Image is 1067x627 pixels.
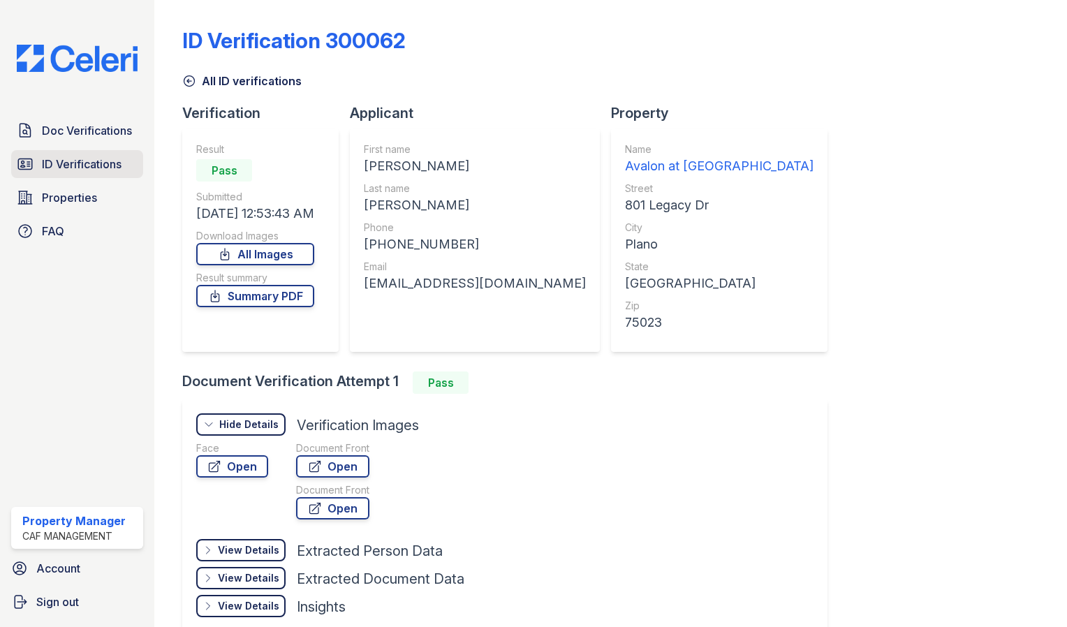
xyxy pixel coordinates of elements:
div: Result [196,142,314,156]
div: CAF Management [22,529,126,543]
div: State [625,260,814,274]
div: Avalon at [GEOGRAPHIC_DATA] [625,156,814,176]
div: Property [611,103,839,123]
a: Sign out [6,588,149,616]
div: Face [196,441,268,455]
a: ID Verifications [11,150,143,178]
img: CE_Logo_Blue-a8612792a0a2168367f1c8372b55b34899dd931a85d93a1a3d3e32e68fde9ad4.png [6,45,149,72]
div: Extracted Person Data [297,541,443,561]
span: Doc Verifications [42,122,132,139]
span: ID Verifications [42,156,122,172]
div: Document Front [296,483,369,497]
div: Hide Details [219,418,279,431]
div: Phone [364,221,586,235]
div: [PERSON_NAME] [364,196,586,215]
a: Properties [11,184,143,212]
div: [PHONE_NUMBER] [364,235,586,254]
a: FAQ [11,217,143,245]
div: Insights [297,597,346,617]
div: Street [625,182,814,196]
a: Doc Verifications [11,117,143,145]
div: Pass [413,371,469,394]
div: Download Images [196,229,314,243]
a: Name Avalon at [GEOGRAPHIC_DATA] [625,142,814,176]
div: [DATE] 12:53:43 AM [196,204,314,223]
div: First name [364,142,586,156]
div: 75023 [625,313,814,332]
div: Name [625,142,814,156]
div: City [625,221,814,235]
div: Applicant [350,103,611,123]
span: FAQ [42,223,64,239]
div: [GEOGRAPHIC_DATA] [625,274,814,293]
a: All ID verifications [182,73,302,89]
div: Document Front [296,441,369,455]
div: Submitted [196,190,314,204]
a: Summary PDF [196,285,314,307]
div: Email [364,260,586,274]
a: All Images [196,243,314,265]
div: Property Manager [22,512,126,529]
div: ID Verification 300062 [182,28,406,53]
a: Open [196,455,268,478]
div: View Details [218,599,279,613]
div: Result summary [196,271,314,285]
div: Pass [196,159,252,182]
div: [EMAIL_ADDRESS][DOMAIN_NAME] [364,274,586,293]
div: Plano [625,235,814,254]
div: Extracted Document Data [297,569,464,589]
div: Document Verification Attempt 1 [182,371,839,394]
div: Last name [364,182,586,196]
div: [PERSON_NAME] [364,156,586,176]
div: 801 Legacy Dr [625,196,814,215]
div: Verification Images [297,415,419,435]
div: Verification [182,103,350,123]
a: Open [296,455,369,478]
span: Account [36,560,80,577]
div: View Details [218,571,279,585]
span: Properties [42,189,97,206]
span: Sign out [36,593,79,610]
a: Account [6,554,149,582]
div: View Details [218,543,279,557]
div: Zip [625,299,814,313]
a: Open [296,497,369,519]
